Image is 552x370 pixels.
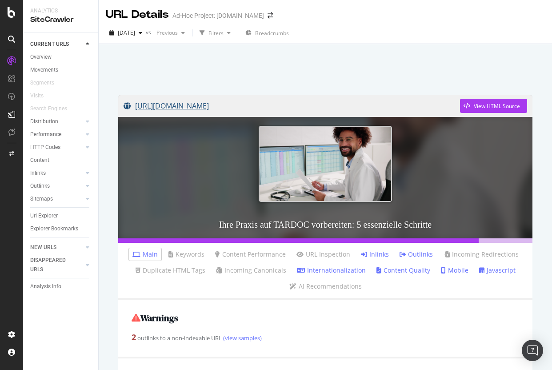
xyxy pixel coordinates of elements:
[30,117,83,126] a: Distribution
[30,243,56,252] div: NEW URLS
[30,181,83,191] a: Outlinks
[30,78,54,88] div: Segments
[30,282,61,291] div: Analysis Info
[132,332,519,343] div: outlinks to a non-indexable URL
[30,169,83,178] a: Inlinks
[268,12,273,19] div: arrow-right-arrow-left
[30,143,83,152] a: HTTP Codes
[136,266,205,275] a: Duplicate HTML Tags
[30,40,83,49] a: CURRENT URLS
[118,211,532,238] h3: Ihre Praxis auf TARDOC vorbereiten: 5 essenzielle Schritte
[30,104,67,113] div: Search Engines
[30,91,44,101] div: Visits
[106,7,169,22] div: URL Details
[297,266,366,275] a: Internationalization
[106,26,146,40] button: [DATE]
[30,282,92,291] a: Analysis Info
[361,250,389,259] a: Inlinks
[30,181,50,191] div: Outlinks
[30,256,75,274] div: DISAPPEARED URLS
[124,95,460,117] a: [URL][DOMAIN_NAME]
[474,102,520,110] div: View HTML Source
[153,29,178,36] span: Previous
[168,250,204,259] a: Keywords
[30,143,60,152] div: HTTP Codes
[30,130,83,139] a: Performance
[132,313,519,323] h2: Warnings
[30,156,49,165] div: Content
[30,169,46,178] div: Inlinks
[30,156,92,165] a: Content
[242,26,292,40] button: Breadcrumbs
[30,65,92,75] a: Movements
[153,26,188,40] button: Previous
[172,11,264,20] div: Ad-Hoc Project: [DOMAIN_NAME]
[376,266,430,275] a: Content Quality
[30,211,58,221] div: Url Explorer
[30,91,52,101] a: Visits
[289,282,362,291] a: AI Recommendations
[222,334,262,342] a: (view samples)
[118,29,135,36] span: 2025 Sep. 25th
[522,340,543,361] div: Open Intercom Messenger
[441,266,468,275] a: Mobile
[259,126,392,202] img: Ihre Praxis auf TARDOC vorbereiten: 5 essenzielle Schritte
[400,250,433,259] a: Outlinks
[479,266,516,275] a: Javascript
[30,117,58,126] div: Distribution
[30,194,53,204] div: Sitemaps
[208,29,224,37] div: Filters
[30,211,92,221] a: Url Explorer
[255,29,289,37] span: Breadcrumbs
[30,52,92,62] a: Overview
[30,130,61,139] div: Performance
[30,15,91,25] div: SiteCrawler
[30,7,91,15] div: Analytics
[215,250,286,259] a: Content Performance
[30,65,58,75] div: Movements
[444,250,519,259] a: Incoming Redirections
[30,78,63,88] a: Segments
[30,243,83,252] a: NEW URLS
[30,256,83,274] a: DISAPPEARED URLS
[196,26,234,40] button: Filters
[132,250,158,259] a: Main
[30,104,76,113] a: Search Engines
[296,250,350,259] a: URL Inspection
[132,332,136,342] strong: 2
[30,224,92,233] a: Explorer Bookmarks
[146,28,153,36] span: vs
[30,224,78,233] div: Explorer Bookmarks
[30,52,52,62] div: Overview
[30,194,83,204] a: Sitemaps
[30,40,69,49] div: CURRENT URLS
[216,266,286,275] a: Incoming Canonicals
[460,99,527,113] button: View HTML Source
